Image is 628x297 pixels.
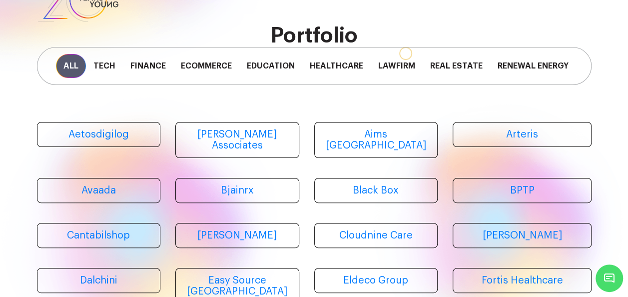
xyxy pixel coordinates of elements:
a: Aetosdigilog [37,122,161,147]
span: Chat Widget [596,264,623,292]
a: Aims [GEOGRAPHIC_DATA] [314,122,438,158]
a: Fortis Healthcare [453,268,592,293]
a: Dalchini [37,268,161,293]
h2: Portfolio [37,24,592,47]
span: Real Estate [423,54,490,78]
a: [PERSON_NAME] Associates [175,122,299,158]
span: All [56,54,86,78]
a: [PERSON_NAME] [175,223,299,248]
span: Finance [123,54,173,78]
a: [PERSON_NAME] [453,223,592,248]
span: Lawfirm [371,54,423,78]
a: Cloudnine Care [314,223,438,248]
a: Avaada [37,178,161,203]
span: Tech [86,54,123,78]
span: Healthcare [302,54,371,78]
a: Bjainrx [175,178,299,203]
a: BPTP [453,178,592,203]
a: Eldeco Group [314,268,438,293]
span: Ecommerce [173,54,239,78]
span: Renewal Energy [490,54,576,78]
a: Black Box [314,178,438,203]
a: Cantabilshop [37,223,161,248]
span: Education [239,54,302,78]
a: Arteris [453,122,592,147]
